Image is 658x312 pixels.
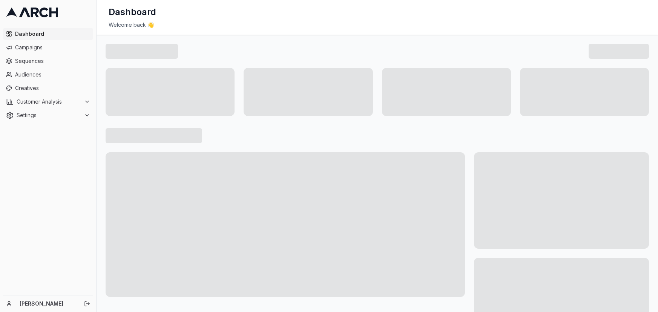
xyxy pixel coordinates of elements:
[15,44,90,51] span: Campaigns
[20,300,76,307] a: [PERSON_NAME]
[17,98,81,106] span: Customer Analysis
[3,69,93,81] a: Audiences
[3,55,93,67] a: Sequences
[17,112,81,119] span: Settings
[109,21,646,29] div: Welcome back 👋
[15,30,90,38] span: Dashboard
[3,41,93,54] a: Campaigns
[3,96,93,108] button: Customer Analysis
[3,109,93,121] button: Settings
[15,71,90,78] span: Audiences
[15,84,90,92] span: Creatives
[109,6,156,18] h1: Dashboard
[3,82,93,94] a: Creatives
[15,57,90,65] span: Sequences
[3,28,93,40] a: Dashboard
[82,298,92,309] button: Log out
